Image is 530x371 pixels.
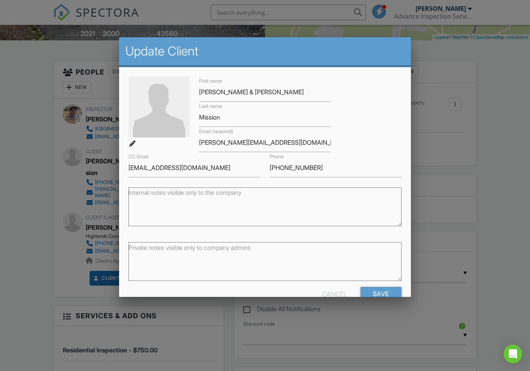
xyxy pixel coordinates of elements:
div: Cancel [322,287,347,301]
label: Phone [270,153,284,160]
label: Private notes visible only to company admins [128,243,251,252]
label: Email (required) [199,128,233,135]
label: First name [199,78,222,85]
img: default-user-f0147aede5fd5fa78ca7ade42f37bd4542148d508eef1c3d3ea960f66861d68b.jpg [128,76,190,138]
label: Last name [199,103,222,110]
input: Save [360,287,402,301]
label: CC Email [128,153,149,160]
label: Internal notes visible only to the company [128,188,241,197]
div: Open Intercom Messenger [504,345,522,363]
h2: Update Client [125,43,404,59]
